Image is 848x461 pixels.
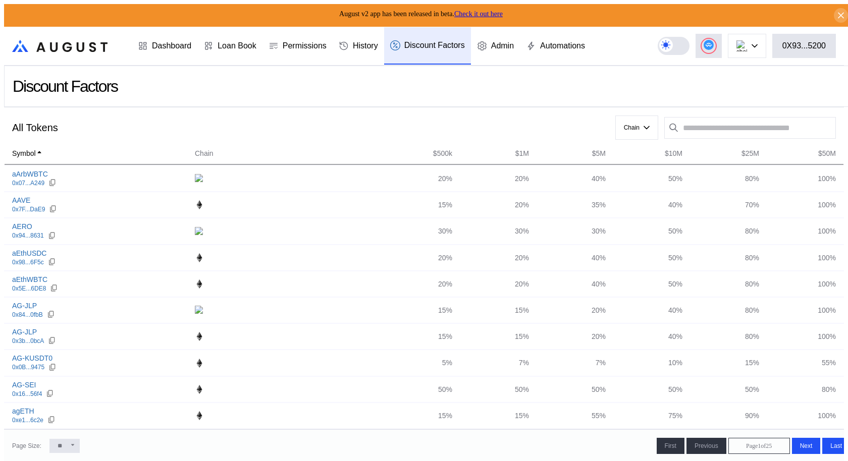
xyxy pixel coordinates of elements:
[353,41,378,50] div: History
[12,417,43,424] div: 0xe1...6c2e
[540,41,585,50] div: Automations
[12,442,41,449] div: Page Size:
[529,297,606,323] td: 20%
[195,332,204,341] img: chain logo
[520,27,591,65] a: Automations
[12,380,54,389] div: AG-SEI
[12,222,56,240] a: AERO0x94...8631
[376,271,453,297] td: 20%
[606,271,683,297] td: 50%
[12,196,57,205] div: AAVE
[624,124,640,131] span: Chain
[12,327,56,336] div: AG-JLP
[529,192,606,218] td: 35%
[376,350,453,376] td: 5%
[376,323,453,350] td: 15%
[529,218,606,244] td: 30%
[454,10,503,18] a: Check it out here
[736,40,748,51] img: chain logo
[683,218,760,244] td: 80%
[453,192,529,218] td: 20%
[195,227,204,236] img: chain logo
[606,218,683,244] td: 50%
[283,41,327,50] div: Permissions
[376,245,453,271] td: 20%
[760,271,844,297] td: 100%
[695,442,718,449] span: Previous
[683,350,760,376] td: 15%
[433,148,452,159] span: $500k
[453,297,529,323] td: 15%
[12,249,56,258] div: aEthUSDC
[12,301,55,310] div: AG-JLP
[12,285,46,292] div: 0x5E...6DE8
[12,249,56,267] a: aEthUSDC0x98...6F5c
[683,402,760,429] td: 90%
[683,323,760,350] td: 80%
[760,297,844,323] td: 100%
[683,297,760,323] td: 80%
[665,442,676,449] span: First
[830,442,842,449] span: Last
[529,350,606,376] td: 7%
[12,407,56,425] a: agETH0xe1...6c2e
[197,27,262,65] a: Loan Book
[195,411,204,420] img: chain logo
[606,165,683,192] td: 50%
[12,232,44,239] div: 0x94...8631
[453,245,529,271] td: 20%
[453,271,529,297] td: 20%
[683,165,760,192] td: 80%
[333,27,384,65] a: History
[262,27,333,65] a: Permissions
[760,323,844,350] td: 100%
[195,174,204,183] img: chain logo
[686,438,726,454] button: Previous
[12,337,44,344] div: 0x3b...0bcA
[218,41,256,50] div: Loan Book
[12,206,45,213] div: 0x7F...DaE9
[657,438,684,454] button: First
[683,245,760,271] td: 80%
[606,376,683,402] td: 50%
[12,354,57,372] a: AG-KUSDT00x0B...9475
[818,148,836,159] span: $50M
[12,180,44,187] div: 0x07...A249
[12,222,56,231] div: AERO
[13,77,118,96] div: Discount Factors
[12,364,44,371] div: 0x0B...9475
[683,271,760,297] td: 80%
[529,165,606,192] td: 40%
[491,41,514,50] div: Admin
[760,350,844,376] td: 55%
[12,390,42,397] div: 0x16...56f4
[12,380,54,398] a: AG-SEI0x16...56f4
[665,148,682,159] span: $10M
[12,311,43,318] div: 0x84...0fbB
[12,407,56,416] div: agETH
[195,200,204,209] img: chain logo
[195,253,204,262] img: chain logo
[195,148,214,159] span: Chain
[615,116,658,140] button: Chain
[529,376,606,402] td: 50%
[760,165,844,192] td: 100%
[683,376,760,402] td: 50%
[12,354,57,363] div: AG-KUSDT0
[760,192,844,218] td: 100%
[12,169,57,188] a: aArbWBTC0x07...A249
[404,41,465,50] div: Discount Factors
[792,438,821,454] button: Next
[152,41,191,50] div: Dashboard
[529,323,606,350] td: 20%
[746,442,772,450] span: Page 1 of 25
[515,148,529,159] span: $1M
[453,218,529,244] td: 30%
[728,34,766,58] button: chain logo
[453,402,529,429] td: 15%
[12,301,55,319] a: AG-JLP0x84...0fbB
[132,27,197,65] a: Dashboard
[741,148,759,159] span: $25M
[376,192,453,218] td: 15%
[592,148,606,159] span: $5M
